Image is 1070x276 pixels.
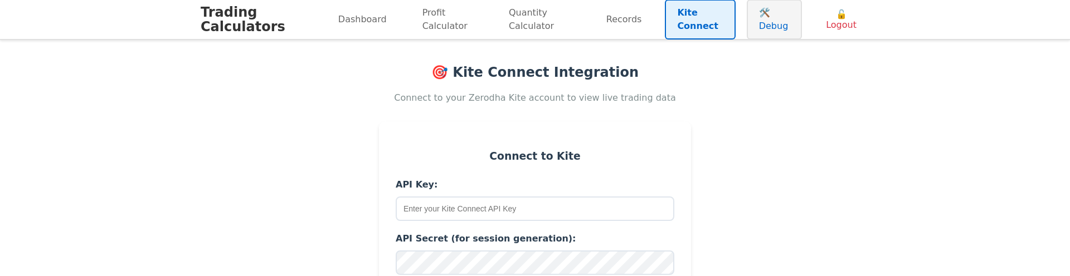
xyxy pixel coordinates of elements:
[396,149,674,164] h3: Connect to Kite
[396,232,674,245] label: API Secret (for session generation):
[594,6,654,33] a: Records
[326,6,399,33] a: Dashboard
[813,2,869,37] button: 🔓 Logout
[396,178,674,191] label: API Key:
[201,5,326,34] h1: Trading Calculators
[396,196,674,221] input: Enter your Kite Connect API Key
[201,62,869,82] h2: 🎯 Kite Connect Integration
[201,91,869,105] p: Connect to your Zerodha Kite account to view live trading data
